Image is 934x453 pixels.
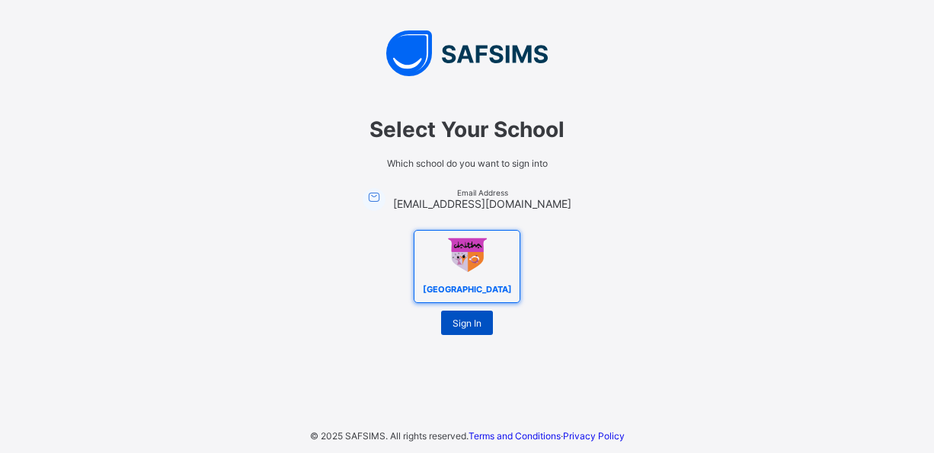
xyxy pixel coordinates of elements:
[254,116,680,142] span: Select Your School
[469,430,561,442] a: Terms and Conditions
[393,188,571,197] span: Email Address
[453,317,481,329] span: Sign In
[393,197,571,210] span: [EMAIL_ADDRESS][DOMAIN_NAME]
[563,430,625,442] a: Privacy Policy
[238,30,696,76] img: SAFSIMS Logo
[446,234,488,276] img: Daltha Academy
[469,430,625,442] span: ·
[310,430,469,442] span: © 2025 SAFSIMS. All rights reserved.
[419,280,516,298] span: [GEOGRAPHIC_DATA]
[254,158,680,169] span: Which school do you want to sign into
